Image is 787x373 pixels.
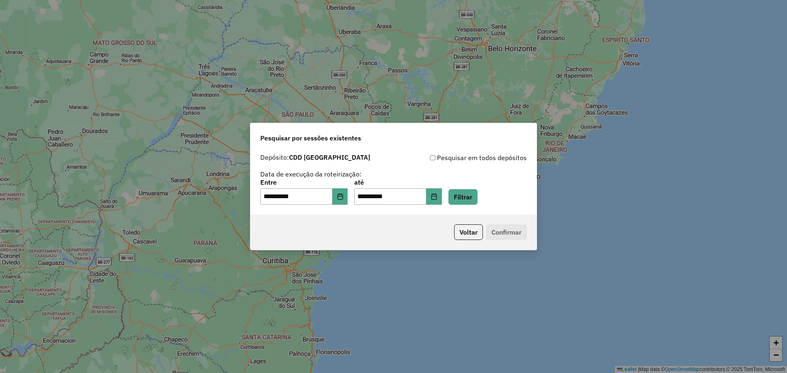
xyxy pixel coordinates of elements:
[289,153,370,161] strong: CDD [GEOGRAPHIC_DATA]
[260,169,362,179] label: Data de execução da roteirização:
[354,177,441,187] label: até
[426,188,442,205] button: Choose Date
[260,152,370,162] label: Depósito:
[454,224,483,240] button: Voltar
[448,189,478,205] button: Filtrar
[393,153,527,163] div: Pesquisar em todos depósitos
[260,177,348,187] label: Entre
[332,188,348,205] button: Choose Date
[260,133,361,143] span: Pesquisar por sessões existentes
